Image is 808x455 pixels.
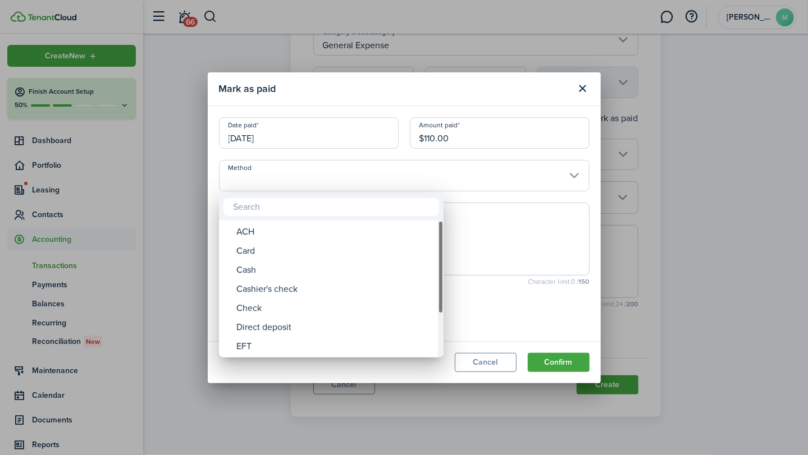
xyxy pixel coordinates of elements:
[219,220,444,357] mbsc-wheel: Method
[236,318,435,337] div: Direct deposit
[236,241,435,260] div: Card
[223,198,439,216] input: Search
[236,260,435,279] div: Cash
[236,337,435,356] div: EFT
[236,298,435,318] div: Check
[236,279,435,298] div: Cashier's check
[236,222,435,241] div: ACH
